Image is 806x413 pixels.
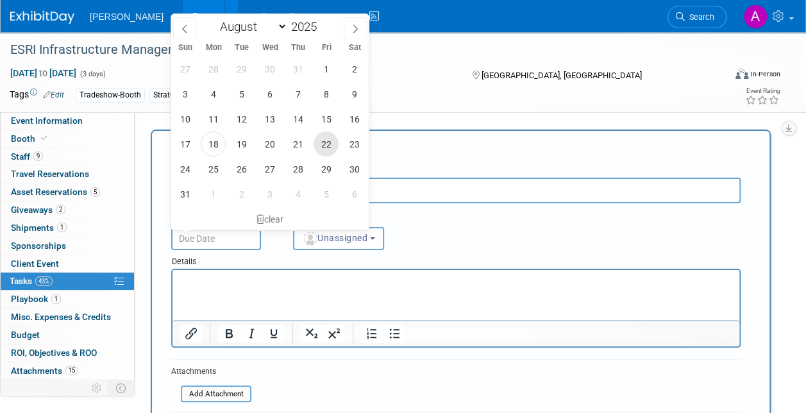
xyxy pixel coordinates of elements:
[108,380,135,396] td: Toggle Event Tabs
[37,68,49,78] span: to
[171,144,741,158] div: New Task
[668,67,780,86] div: Event Format
[1,291,134,308] a: Playbook1
[171,250,741,269] div: Details
[285,156,310,181] span: August 28, 2025
[667,6,726,28] a: Search
[201,56,226,81] span: July 28, 2025
[229,131,254,156] span: August 19, 2025
[1,183,134,201] a: Asset Reservations5
[11,187,100,197] span: Asset Reservations
[229,156,254,181] span: August 26, 2025
[1,273,134,290] a: Tasks43%
[11,330,40,340] span: Budget
[171,366,251,377] div: Attachments
[1,255,134,273] a: Client Event
[323,324,345,342] button: Superscript
[201,81,226,106] span: August 4, 2025
[1,219,134,237] a: Shipments1
[342,56,367,81] span: August 2, 2025
[11,205,65,215] span: Giveaways
[90,187,100,197] span: 5
[11,115,83,126] span: Event Information
[43,90,64,99] a: Edit
[342,106,367,131] span: August 16, 2025
[180,324,202,342] button: Insert/edit link
[340,44,369,52] span: Sat
[11,151,43,162] span: Staff
[256,44,284,52] span: Wed
[257,181,282,206] span: September 3, 2025
[65,366,78,375] span: 15
[285,56,310,81] span: July 31, 2025
[285,131,310,156] span: August 21, 2025
[383,324,405,342] button: Bullet list
[11,258,59,269] span: Client Event
[201,181,226,206] span: September 1, 2025
[172,131,197,156] span: August 17, 2025
[482,71,642,80] span: [GEOGRAPHIC_DATA], [GEOGRAPHIC_DATA]
[171,208,369,230] div: clear
[257,156,282,181] span: August 27, 2025
[171,44,199,52] span: Sun
[1,112,134,130] a: Event Information
[199,44,228,52] span: Mon
[11,348,97,358] span: ROI, Objectives & ROO
[342,81,367,106] span: August 9, 2025
[171,165,741,178] div: Short Description
[342,156,367,181] span: August 30, 2025
[302,233,367,243] span: Unassigned
[172,156,197,181] span: August 24, 2025
[10,88,64,103] td: Tags
[685,12,714,22] span: Search
[293,227,384,250] button: Unassigned
[1,326,134,344] a: Budget
[1,201,134,219] a: Giveaways2
[41,135,47,142] i: Booth reservation complete
[57,223,67,232] span: 1
[11,294,61,304] span: Playbook
[11,169,89,179] span: Travel Reservations
[11,312,111,322] span: Misc. Expenses & Credits
[287,19,326,34] input: Year
[201,131,226,156] span: August 18, 2025
[1,344,134,362] a: ROI, Objectives & ROO
[257,81,282,106] span: August 6, 2025
[229,81,254,106] span: August 5, 2025
[240,324,262,342] button: Italic
[314,106,339,131] span: August 15, 2025
[171,178,741,203] input: Name of task or a short description
[257,56,282,81] span: July 30, 2025
[361,324,383,342] button: Numbered list
[314,131,339,156] span: August 22, 2025
[214,19,287,35] select: Month
[229,106,254,131] span: August 12, 2025
[1,308,134,326] a: Misc. Expenses & Credits
[10,276,53,286] span: Tasks
[342,131,367,156] span: August 23, 2025
[745,88,780,94] div: Event Rating
[11,240,66,251] span: Sponsorships
[79,70,106,78] span: (3 days)
[312,44,340,52] span: Fri
[171,227,261,250] input: Due Date
[750,69,780,79] div: In-Person
[1,148,134,165] a: Staff9
[10,67,77,79] span: [DATE] [DATE]
[172,181,197,206] span: August 31, 2025
[735,69,748,79] img: Format-Inperson.png
[172,56,197,81] span: July 27, 2025
[229,56,254,81] span: July 29, 2025
[1,165,134,183] a: Travel Reservations
[35,276,53,286] span: 43%
[285,81,310,106] span: August 7, 2025
[10,11,74,24] img: ExhibitDay
[1,237,134,255] a: Sponsorships
[86,380,108,396] td: Personalize Event Tab Strip
[51,294,61,304] span: 1
[201,156,226,181] span: August 25, 2025
[314,81,339,106] span: August 8, 2025
[314,156,339,181] span: August 29, 2025
[90,12,164,22] span: [PERSON_NAME]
